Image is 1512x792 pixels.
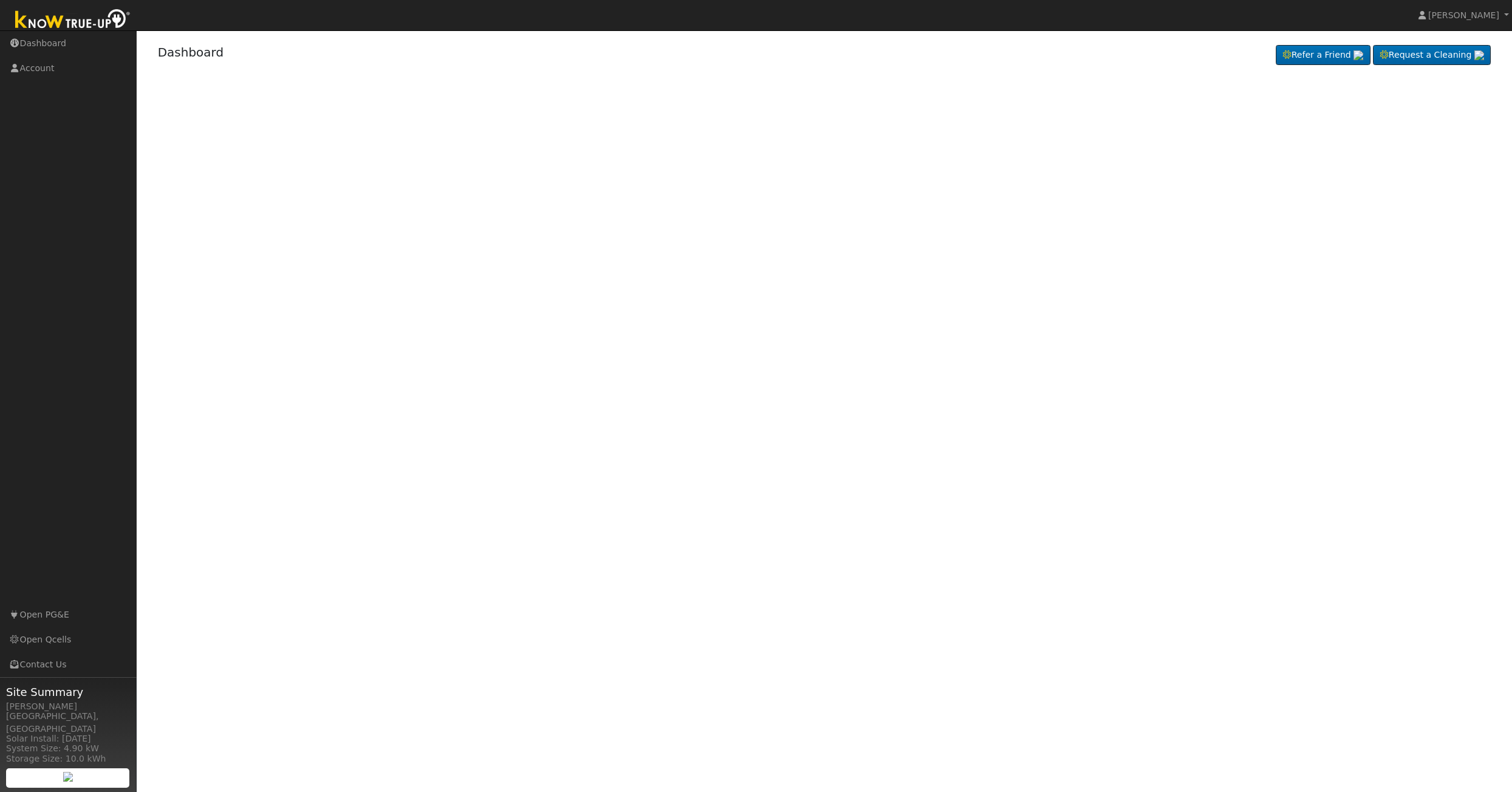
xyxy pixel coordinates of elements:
[1428,10,1499,20] span: [PERSON_NAME]
[9,7,137,34] img: Know True-Up
[6,752,130,765] div: Storage Size: 10.0 kWh
[1474,50,1484,60] img: retrieve
[1373,45,1491,66] a: Request a Cleaning
[6,684,130,700] span: Site Summary
[6,710,130,735] div: [GEOGRAPHIC_DATA], [GEOGRAPHIC_DATA]
[6,700,130,713] div: [PERSON_NAME]
[158,45,224,60] a: Dashboard
[1354,50,1363,60] img: retrieve
[63,772,73,782] img: retrieve
[6,742,130,755] div: System Size: 4.90 kW
[1276,45,1371,66] a: Refer a Friend
[6,732,130,745] div: Solar Install: [DATE]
